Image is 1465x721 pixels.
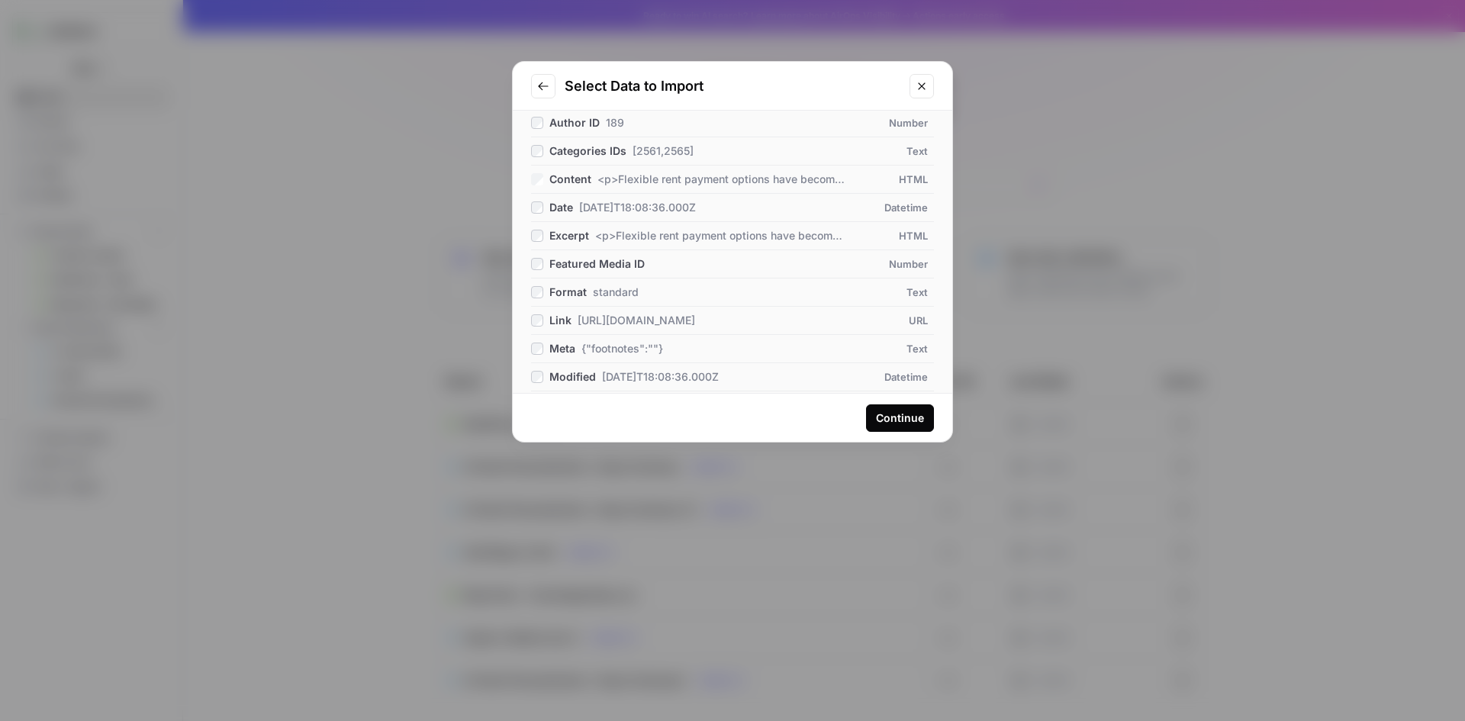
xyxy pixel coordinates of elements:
span: Date [549,200,573,215]
input: Date[DATE]T18:08:36.000Z [531,201,543,214]
div: Datetime [841,369,928,385]
h2: Select Data to Import [565,76,900,97]
div: Number [841,115,928,130]
input: Categories IDs[2561,2565] [531,145,543,157]
input: Excerpt<p>Flexible rent payment options have become more than a convenience—they’re something [DA... [531,230,543,242]
span: Format [549,285,587,300]
span: 2025-08-13T18:08:36.000Z [579,200,696,215]
span: Author ID [549,115,600,130]
div: Number [841,256,928,272]
div: Datetime [841,200,928,215]
input: Modified[DATE]T18:08:36.000Z [531,371,543,383]
div: HTML [841,172,928,187]
button: Go to previous step [531,74,555,98]
span: <p>Flexible rent payment options have become more than a convenience—they’re something today’s resid [595,228,847,243]
input: Formatstandard [531,286,543,298]
input: Featured Media ID [531,258,543,270]
span: Categories IDs [549,143,626,159]
span: 189 [606,115,624,130]
span: 2025-08-13T18:08:36.000Z [602,369,719,385]
span: Modified [549,369,596,385]
div: Text [841,143,928,159]
span: Featured Media ID [549,256,645,272]
span: {"footnotes":""} [581,341,663,356]
div: URL [841,313,928,328]
span: Content [549,172,591,187]
div: Continue [876,410,924,426]
button: Close modal [910,74,934,98]
input: Link[URL][DOMAIN_NAME] [531,314,543,327]
span: Link [549,313,572,328]
input: Author ID189 [531,117,543,129]
button: Continue [866,404,934,432]
span: <p>Flexible rent payment options have become more than a convenience—they’re something today’s resid [597,172,847,187]
input: Content<p>Flexible rent payment options have become more than a convenience—they’re something [DA... [531,173,543,185]
span: [2561,2565] [633,143,694,159]
div: Text [841,341,928,356]
div: HTML [841,228,928,243]
div: Text [841,285,928,300]
span: Excerpt [549,228,589,243]
input: Meta{"footnotes":""} [531,343,543,355]
span: Meta [549,341,575,356]
span: standard [593,285,639,300]
span: https://www.buildium.com/blog/flexible-rent-payment-options/ [578,313,695,328]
